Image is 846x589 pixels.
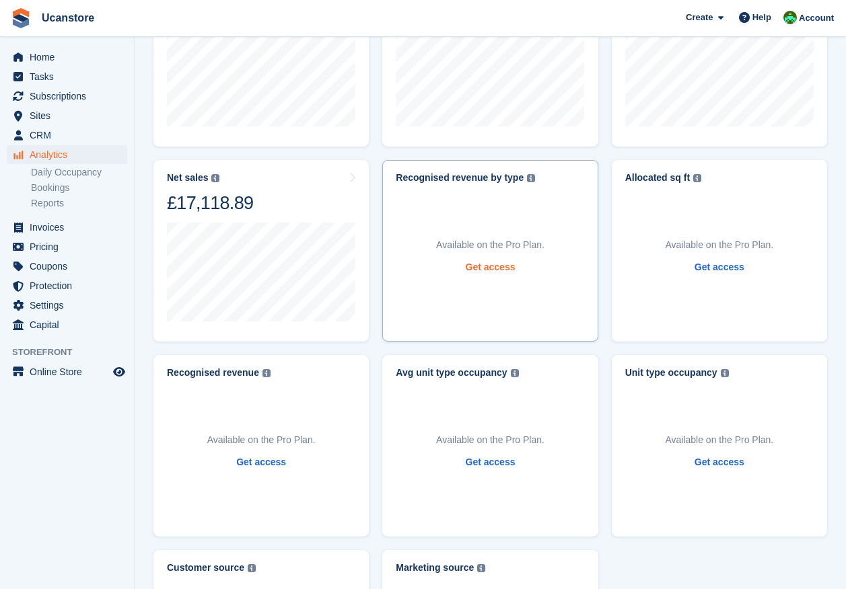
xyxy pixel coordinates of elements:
[783,11,797,24] img: Leanne Tythcott
[7,145,127,164] a: menu
[625,367,717,379] div: Unit type occupancy
[167,367,259,379] div: Recognised revenue
[7,296,127,315] a: menu
[436,238,544,252] p: Available on the Pro Plan.
[752,11,771,24] span: Help
[477,564,485,572] img: icon-info-grey-7440780725fd019a000dd9b08b2336e03edf1995a4989e88bcd33f0948082b44.svg
[693,174,701,182] img: icon-info-grey-7440780725fd019a000dd9b08b2336e03edf1995a4989e88bcd33f0948082b44.svg
[211,174,219,182] img: icon-info-grey-7440780725fd019a000dd9b08b2336e03edf1995a4989e88bcd33f0948082b44.svg
[167,192,253,214] div: £17,118.89
[30,257,110,276] span: Coupons
[625,172,690,184] div: Allocated sq ft
[7,218,127,237] a: menu
[30,315,110,334] span: Capital
[30,87,110,106] span: Subscriptions
[7,106,127,125] a: menu
[527,174,535,182] img: icon-info-grey-7440780725fd019a000dd9b08b2336e03edf1995a4989e88bcd33f0948082b44.svg
[7,276,127,295] a: menu
[466,455,516,469] a: Get access
[111,364,127,380] a: Preview store
[511,369,519,377] img: icon-info-grey-7440780725fd019a000dd9b08b2336e03edf1995a4989e88bcd33f0948082b44.svg
[30,106,110,125] span: Sites
[30,67,110,86] span: Tasks
[7,48,127,67] a: menu
[12,346,134,359] span: Storefront
[207,433,316,447] p: Available on the Pro Plan.
[396,367,507,379] div: Avg unit type occupancy
[466,260,516,274] a: Get access
[665,238,773,252] p: Available on the Pro Plan.
[799,11,834,25] span: Account
[7,67,127,86] a: menu
[30,296,110,315] span: Settings
[36,7,100,29] a: Ucanstore
[30,145,110,164] span: Analytics
[7,237,127,256] a: menu
[30,276,110,295] span: Protection
[30,126,110,145] span: CRM
[11,8,31,28] img: stora-icon-8386f47178a22dfd0bd8f6a31ec36ba5ce8667c1dd55bd0f319d3a0aa187defe.svg
[7,87,127,106] a: menu
[396,562,474,574] div: Marketing source
[262,369,271,377] img: icon-info-grey-7440780725fd019a000dd9b08b2336e03edf1995a4989e88bcd33f0948082b44.svg
[167,172,208,184] div: Net sales
[31,166,127,179] a: Daily Occupancy
[30,48,110,67] span: Home
[7,315,127,334] a: menu
[665,433,773,447] p: Available on the Pro Plan.
[7,257,127,276] a: menu
[7,126,127,145] a: menu
[31,197,127,210] a: Reports
[436,433,544,447] p: Available on the Pro Plan.
[7,362,127,381] a: menu
[30,362,110,381] span: Online Store
[721,369,729,377] img: icon-info-grey-7440780725fd019a000dd9b08b2336e03edf1995a4989e88bcd33f0948082b44.svg
[686,11,713,24] span: Create
[236,455,286,469] a: Get access
[695,455,744,469] a: Get access
[695,260,744,274] a: Get access
[167,562,244,574] div: Customer source
[248,564,256,572] img: icon-info-grey-7440780725fd019a000dd9b08b2336e03edf1995a4989e88bcd33f0948082b44.svg
[30,218,110,237] span: Invoices
[396,172,524,184] div: Recognised revenue by type
[31,182,127,194] a: Bookings
[30,237,110,256] span: Pricing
